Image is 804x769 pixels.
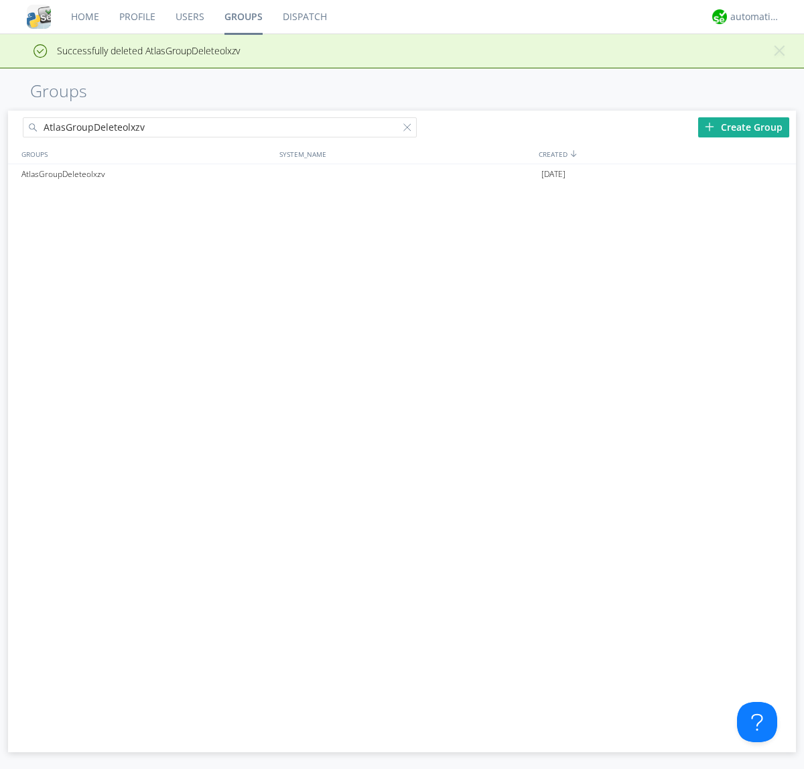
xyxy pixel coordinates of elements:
img: d2d01cd9b4174d08988066c6d424eccd [712,9,727,24]
div: CREATED [535,144,796,164]
a: AtlasGroupDeleteolxzv[DATE] [8,164,796,184]
span: Successfully deleted AtlasGroupDeleteolxzv [10,44,240,57]
div: GROUPS [18,144,273,164]
iframe: Toggle Customer Support [737,702,777,742]
div: AtlasGroupDeleteolxzv [18,164,276,184]
input: Search groups [23,117,417,137]
span: [DATE] [541,164,565,184]
div: automation+atlas [730,10,781,23]
div: SYSTEM_NAME [276,144,535,164]
img: plus.svg [705,122,714,131]
img: cddb5a64eb264b2086981ab96f4c1ba7 [27,5,51,29]
div: Create Group [698,117,789,137]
